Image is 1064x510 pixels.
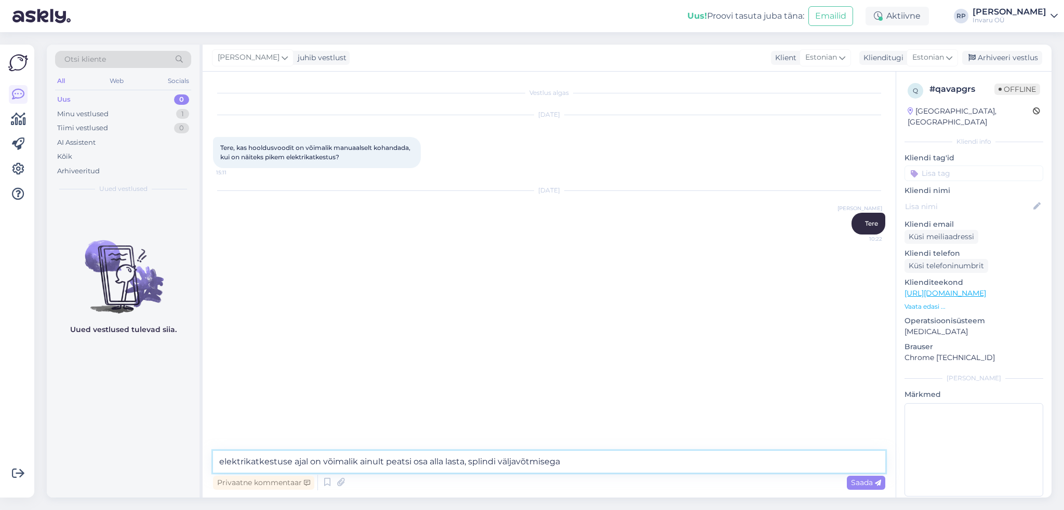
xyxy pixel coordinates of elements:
div: Tiimi vestlused [57,123,108,133]
div: Kliendi info [905,137,1043,146]
div: [PERSON_NAME] [905,374,1043,383]
div: Web [108,74,126,88]
p: Klienditeekond [905,277,1043,288]
div: [GEOGRAPHIC_DATA], [GEOGRAPHIC_DATA] [908,106,1033,128]
p: [MEDICAL_DATA] [905,326,1043,337]
span: 10:22 [843,235,882,243]
div: AI Assistent [57,137,96,148]
button: Emailid [808,6,853,26]
span: [PERSON_NAME] [837,204,882,212]
div: Uus [57,94,71,105]
span: Tere, kas hooldusvoodit on võimalik manuaalselt kohandada, kui on näiteks pikem elektrikatkestus? [220,144,412,161]
div: 0 [174,94,189,105]
span: [PERSON_NAME] [218,52,280,63]
div: Klienditugi [859,52,903,63]
div: Privaatne kommentaar [213,476,314,490]
div: Arhiveeritud [57,166,100,176]
div: Minu vestlused [57,109,109,119]
span: Offline [994,84,1040,95]
span: 15:11 [216,169,255,176]
input: Lisa tag [905,166,1043,181]
div: Vestlus algas [213,88,885,98]
a: [PERSON_NAME]Invaru OÜ [973,8,1058,24]
span: Estonian [805,52,837,63]
span: Otsi kliente [64,54,106,65]
div: Proovi tasuta juba täna: [687,10,804,22]
div: [PERSON_NAME] [973,8,1046,16]
p: Kliendi tag'id [905,153,1043,163]
div: Küsi meiliaadressi [905,230,978,244]
img: Askly Logo [8,53,28,73]
p: Operatsioonisüsteem [905,315,1043,326]
div: [DATE] [213,110,885,119]
p: Kliendi telefon [905,248,1043,259]
p: Kliendi nimi [905,185,1043,196]
div: Küsi telefoninumbrit [905,259,988,273]
span: q [913,87,918,94]
span: Uued vestlused [99,184,148,194]
div: 1 [176,109,189,119]
p: Brauser [905,341,1043,352]
a: [URL][DOMAIN_NAME] [905,288,986,298]
div: Aktiivne [866,7,929,25]
span: Tere [865,219,878,227]
p: Chrome [TECHNICAL_ID] [905,352,1043,363]
img: No chats [47,222,199,315]
p: Märkmed [905,389,1043,400]
div: RP [954,9,968,23]
input: Lisa nimi [905,201,1031,212]
div: # qavapgrs [929,83,994,95]
div: Invaru OÜ [973,16,1046,24]
p: Uued vestlused tulevad siia. [70,324,177,335]
p: Kliendi email [905,219,1043,230]
div: Arhiveeri vestlus [962,51,1042,65]
p: Vaata edasi ... [905,302,1043,311]
div: Kõik [57,151,72,162]
div: juhib vestlust [294,52,347,63]
div: 0 [174,123,189,133]
span: Saada [851,478,881,487]
div: All [55,74,67,88]
div: Klient [771,52,796,63]
b: Uus! [687,11,707,21]
div: Socials [166,74,191,88]
div: [DATE] [213,186,885,195]
span: Estonian [912,52,944,63]
textarea: elektrikatkestuse ajal on võimalik ainult peatsi osa alla lasta, splindi väljavõtmisega [213,451,885,473]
